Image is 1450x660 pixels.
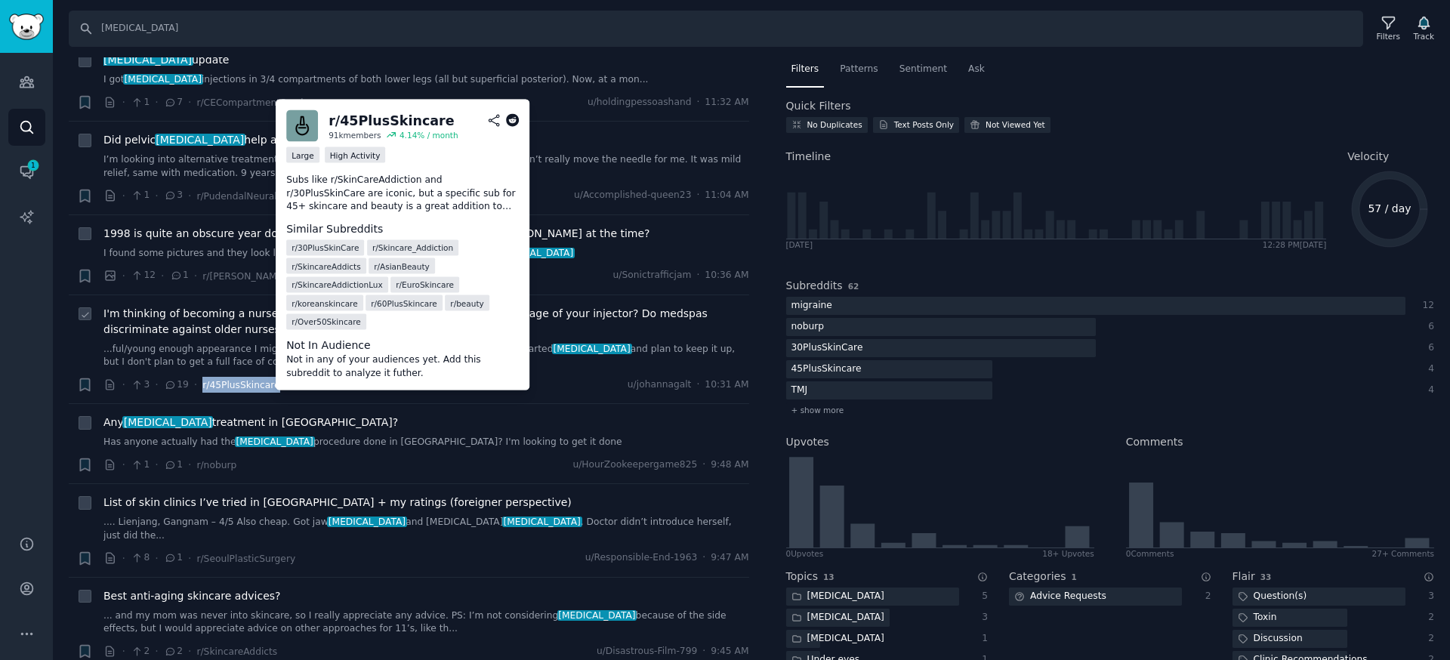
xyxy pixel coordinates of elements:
[371,298,437,308] span: r/ 60PlusSkincare
[840,63,878,76] span: Patterns
[588,96,692,109] span: u/holdingpessoashand
[131,458,150,472] span: 1
[188,188,191,204] span: ·
[1421,632,1435,646] div: 2
[188,643,191,659] span: ·
[786,588,890,606] div: [MEDICAL_DATA]
[791,405,844,415] span: + show more
[103,306,749,338] a: I'm thinking of becoming a nurse injector in my 40s - how do you feel about the age of your injec...
[103,52,229,68] span: update
[1421,611,1435,625] div: 2
[786,434,829,450] h2: Upvotes
[705,189,748,202] span: 11:04 AM
[122,188,125,204] span: ·
[103,226,650,242] a: 1998 is quite an obscure year does anyone have much info or pictures of [PERSON_NAME] at the time?
[705,96,748,109] span: 11:32 AM
[329,130,381,140] div: 91k members
[131,551,150,565] span: 8
[103,73,749,87] a: I got[MEDICAL_DATA]injections in 3/4 compartments of both lower legs (all but superficial posteri...
[1372,548,1434,559] div: 27+ Comments
[1042,548,1094,559] div: 18+ Upvotes
[122,268,125,284] span: ·
[585,551,698,565] span: u/Responsible-End-1963
[8,153,45,190] a: 1
[450,298,483,308] span: r/ beauty
[786,239,813,250] div: [DATE]
[975,632,989,646] div: 1
[327,517,407,527] span: [MEDICAL_DATA]
[786,149,831,165] span: Timeline
[69,11,1363,47] input: Search Keyword
[1347,149,1389,165] span: Velocity
[131,96,150,109] span: 1
[786,609,890,628] div: [MEDICAL_DATA]
[103,415,398,430] span: Any treatment in [GEOGRAPHIC_DATA]?
[131,378,150,392] span: 3
[786,630,890,649] div: [MEDICAL_DATA]
[103,436,749,449] a: Has anyone actually had the[MEDICAL_DATA]procedure done in [GEOGRAPHIC_DATA]? I'm looking to get ...
[1421,341,1435,355] div: 6
[711,645,748,658] span: 9:45 AM
[1260,572,1272,581] span: 33
[1009,588,1112,606] div: Advice Requests
[164,551,183,565] span: 1
[103,132,420,148] a: Did pelvic[MEDICAL_DATA]help anyone? Or radiofrequency?
[786,278,843,294] h2: Subreddits
[196,97,327,108] span: r/CECompartmentSyndrome
[1126,434,1183,450] h2: Comments
[325,147,386,163] div: High Activity
[786,360,867,379] div: 45PlusSkincare
[286,353,519,380] dd: Not in any of your audiences yet. Add this subreddit to analyze it futher.
[164,96,183,109] span: 7
[103,343,749,369] a: ...ful/young enough appearance I might not be able to successfully sell the product. I just start...
[1198,590,1211,603] div: 2
[696,269,699,282] span: ·
[696,378,699,392] span: ·
[122,377,125,393] span: ·
[286,221,519,237] dt: Similar Subreddits
[702,645,705,658] span: ·
[103,247,749,261] a: I found some pictures and they look like just before he had the lip issue and possible[MEDICAL_DATA]
[155,188,158,204] span: ·
[155,551,158,566] span: ·
[711,551,748,565] span: 9:47 AM
[823,572,835,581] span: 13
[705,269,748,282] span: 10:36 AM
[188,94,191,110] span: ·
[899,63,947,76] span: Sentiment
[103,516,749,542] a: .... Lienjang, Gangnam – 4/5 Also cheap. Got jaw[MEDICAL_DATA]and [MEDICAL_DATA][MEDICAL_DATA]. D...
[372,242,453,253] span: r/ Skincare_Addiction
[374,261,430,271] span: r/ AsianBeauty
[194,377,197,393] span: ·
[1232,569,1255,584] h2: Flair
[968,63,985,76] span: Ask
[1414,31,1434,42] div: Track
[613,269,692,282] span: u/Sonictrafficjam
[292,242,359,253] span: r/ 30PlusSkinCare
[1421,320,1435,334] div: 6
[122,643,125,659] span: ·
[1408,13,1439,45] button: Track
[122,416,213,428] span: [MEDICAL_DATA]
[705,378,748,392] span: 10:31 AM
[122,94,125,110] span: ·
[155,377,158,393] span: ·
[170,269,189,282] span: 1
[164,378,189,392] span: 19
[786,569,819,584] h2: Topics
[786,548,824,559] div: 0 Upvote s
[235,436,315,447] span: [MEDICAL_DATA]
[103,415,398,430] a: Any[MEDICAL_DATA]treatment in [GEOGRAPHIC_DATA]?
[1421,384,1435,397] div: 4
[194,268,197,284] span: ·
[495,248,575,258] span: [MEDICAL_DATA]
[786,98,851,114] h2: Quick Filters
[202,380,279,390] span: r/45PlusSkincare
[572,458,697,472] span: u/HourZookeepergame825
[1232,609,1282,628] div: Toxin
[786,381,813,400] div: TMJ
[155,134,245,146] span: [MEDICAL_DATA]
[986,119,1045,130] div: Not Viewed Yet
[155,643,158,659] span: ·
